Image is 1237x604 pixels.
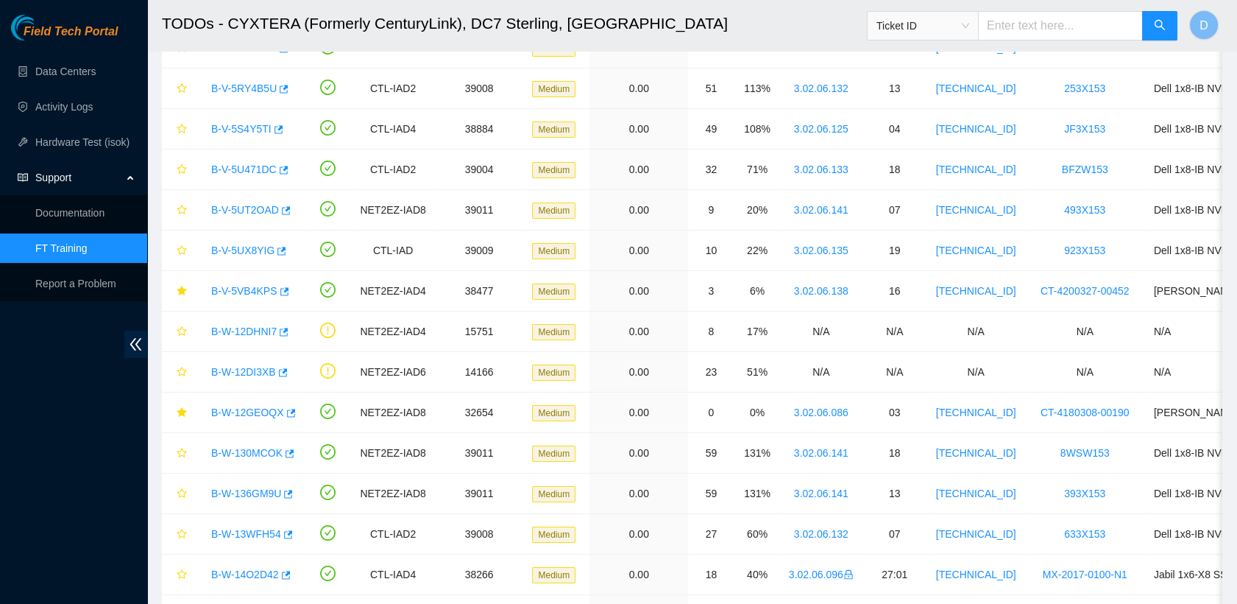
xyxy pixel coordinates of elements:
td: 38266 [434,555,525,595]
td: 04 [862,109,928,150]
a: [TECHNICAL_ID] [936,123,1016,135]
td: 9 [688,190,734,231]
td: NET2EZ-IAD4 [352,271,433,312]
td: N/A [928,312,1024,352]
td: 0.00 [589,514,688,555]
td: NET2EZ-IAD8 [352,433,433,474]
a: B-W-14O2D42 [211,569,279,580]
span: Medium [532,527,575,543]
td: 113% [734,69,780,109]
img: Akamai Technologies [11,15,74,41]
td: 0.00 [589,190,688,231]
span: star [177,569,187,581]
td: 3 [688,271,734,312]
span: Medium [532,284,575,300]
a: 3.02.06.132 [794,528,848,540]
a: [TECHNICAL_ID] [936,164,1016,175]
td: 10 [688,231,734,271]
span: Medium [532,203,575,219]
td: 27:01 [862,555,928,595]
span: star [177,83,187,95]
button: star [170,401,188,424]
td: 131% [734,433,780,474]
td: 39011 [434,433,525,474]
span: check-circle [320,80,336,95]
button: star [170,158,188,181]
button: star [170,522,188,546]
span: Medium [532,365,575,381]
button: star [170,279,188,303]
input: Enter text here... [978,11,1143,41]
a: Data Centers [35,66,96,77]
span: exclamation-circle [320,323,336,338]
td: 38477 [434,271,525,312]
td: N/A [862,352,928,393]
td: NET2EZ-IAD8 [352,190,433,231]
td: 17% [734,312,780,352]
td: N/A [781,352,862,393]
td: 51% [734,352,780,393]
td: 13 [862,474,928,514]
span: check-circle [320,282,336,298]
td: 131% [734,474,780,514]
td: 19 [862,231,928,271]
td: 0.00 [589,555,688,595]
td: NET2EZ-IAD8 [352,474,433,514]
a: B-V-5VB4KPS [211,285,277,297]
a: [TECHNICAL_ID] [936,447,1016,459]
td: 39011 [434,190,525,231]
a: B-W-12GEOQX [211,407,284,418]
a: [TECHNICAL_ID] [936,245,1016,256]
button: star [170,198,188,222]
a: FT Training [35,242,88,254]
a: B-V-5UX8YIG [211,245,274,256]
a: 8WSW153 [1060,447,1110,459]
a: B-W-130MCOK [211,447,283,459]
a: 3.02.06.135 [794,245,848,256]
span: star [177,448,187,460]
a: Akamai TechnologiesField Tech Portal [11,27,118,46]
a: Hardware Test (isok) [35,136,130,148]
span: star [177,326,187,338]
span: Medium [532,243,575,259]
span: star [177,205,187,217]
td: 0.00 [589,231,688,271]
a: 3.02.06.086 [794,407,848,418]
a: 3.02.06.138 [794,285,848,297]
td: N/A [862,312,928,352]
td: 51 [688,69,734,109]
button: star [170,320,188,343]
span: check-circle [320,242,336,257]
a: [TECHNICAL_ID] [936,488,1016,499]
td: 18 [688,555,734,595]
a: B-V-5RY4B5U [211,82,277,94]
span: double-left [124,331,147,358]
td: N/A [1024,312,1146,352]
span: star [177,124,187,136]
button: D [1189,10,1219,40]
span: star [177,164,187,176]
p: Report a Problem [35,269,135,298]
td: 0.00 [589,474,688,514]
span: check-circle [320,444,336,460]
button: search [1142,11,1177,41]
a: 923X153 [1064,245,1105,256]
a: 393X153 [1064,488,1105,499]
td: 27 [688,514,734,555]
span: check-circle [320,201,336,217]
a: JF3X153 [1064,123,1105,135]
a: 3.02.06.096lock [789,569,854,580]
td: 0.00 [589,312,688,352]
span: Support [35,163,122,192]
td: 0.00 [589,433,688,474]
button: star [170,117,188,141]
span: star [177,367,187,379]
span: Medium [532,324,575,340]
span: read [18,172,28,183]
span: Medium [532,162,575,178]
button: star [170,563,188,586]
td: 39008 [434,69,525,109]
span: D [1199,16,1208,35]
td: 6% [734,271,780,312]
a: 3.02.06.141 [794,204,848,216]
